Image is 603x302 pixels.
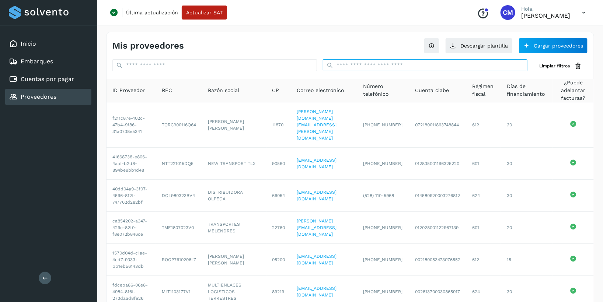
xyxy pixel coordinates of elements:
[297,109,337,141] a: [PERSON_NAME][DOMAIN_NAME][EMAIL_ADDRESS][PERSON_NAME][DOMAIN_NAME]
[466,244,501,276] td: 612
[107,212,156,244] td: ca854202-a347-429e-82f0-f8e072b846ce
[501,102,553,148] td: 30
[21,75,74,82] a: Cuentas por pagar
[363,161,402,166] span: [PHONE_NUMBER]
[409,180,466,212] td: 014580920003276812
[363,257,402,262] span: [PHONE_NUMBER]
[107,102,156,148] td: f211c87e-102c-47b4-9f86-31a0738e5341
[162,87,172,94] span: RFC
[297,286,337,298] a: [EMAIL_ADDRESS][DOMAIN_NAME]
[112,41,184,51] h4: Mis proveedores
[466,180,501,212] td: 624
[297,158,337,169] a: [EMAIL_ADDRESS][DOMAIN_NAME]
[472,82,495,98] span: Régimen fiscal
[297,87,344,94] span: Correo electrónico
[266,102,291,148] td: 11870
[466,102,501,148] td: 612
[21,93,56,100] a: Proveedores
[156,244,202,276] td: ROGP7610296L7
[466,148,501,180] td: 601
[266,244,291,276] td: 05200
[297,218,337,237] a: [PERSON_NAME][EMAIL_ADDRESS][DOMAIN_NAME]
[208,87,239,94] span: Razón social
[409,102,466,148] td: 072180011863748844
[501,180,553,212] td: 30
[501,244,553,276] td: 15
[501,212,553,244] td: 20
[156,212,202,244] td: TME1807023V0
[559,79,588,102] span: ¿Puede adelantar facturas?
[415,87,449,94] span: Cuenta clabe
[521,12,570,19] p: Cynthia Mendoza
[21,58,53,65] a: Embarques
[182,6,227,20] button: Actualizar SAT
[126,9,178,16] p: Última actualización
[533,59,588,73] button: Limpiar filtros
[363,193,394,198] span: (528) 110-5968
[521,6,570,12] p: Hola,
[297,254,337,266] a: [EMAIL_ADDRESS][DOMAIN_NAME]
[202,148,266,180] td: NEW TRANSPORT TLX
[363,122,402,127] span: [PHONE_NUMBER]
[202,180,266,212] td: DISTRIBUIDORA OLPEGA
[363,225,402,230] span: [PHONE_NUMBER]
[186,10,223,15] span: Actualizar SAT
[266,180,291,212] td: 66054
[466,212,501,244] td: 601
[107,148,156,180] td: 41668738-e806-4aaf-b2d8-894be9bb1d48
[266,212,291,244] td: 22760
[445,38,513,53] button: Descargar plantilla
[409,148,466,180] td: 012835001196325220
[501,148,553,180] td: 30
[5,89,91,105] div: Proveedores
[266,148,291,180] td: 90560
[156,102,202,148] td: TORC900116Q64
[363,289,402,294] span: [PHONE_NUMBER]
[297,190,337,201] a: [EMAIL_ADDRESS][DOMAIN_NAME]
[202,212,266,244] td: TRANSPORTES MELENDRES
[156,180,202,212] td: DOL980323BV4
[5,71,91,87] div: Cuentas por pagar
[107,180,156,212] td: 40dd04a9-3f07-4596-812f-747762d282bf
[21,40,36,47] a: Inicio
[107,244,156,276] td: 1570d04d-c1ae-4cd7-9333-bb1eb56143db
[409,212,466,244] td: 012028001122967139
[519,38,588,53] button: Cargar proveedores
[5,53,91,70] div: Embarques
[112,87,145,94] span: ID Proveedor
[272,87,279,94] span: CP
[363,82,403,98] span: Número telefónico
[539,63,570,69] span: Limpiar filtros
[202,244,266,276] td: [PERSON_NAME] [PERSON_NAME]
[156,148,202,180] td: NTT221015DQ5
[5,36,91,52] div: Inicio
[202,102,266,148] td: [PERSON_NAME] [PERSON_NAME]
[409,244,466,276] td: 002180053473076552
[507,82,547,98] span: Días de financiamiento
